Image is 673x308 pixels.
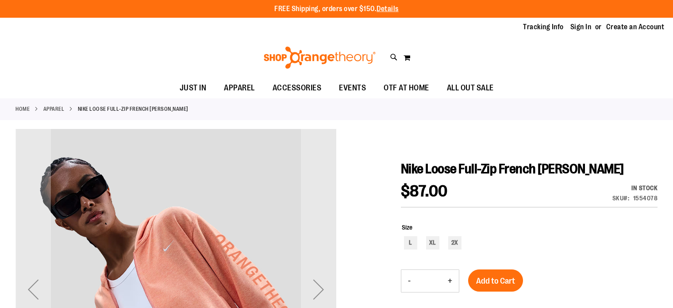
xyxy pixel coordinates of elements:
div: XL [426,236,439,250]
span: Nike Loose Full-Zip French [PERSON_NAME] [401,161,624,176]
div: Availability [612,183,658,192]
a: Sign In [570,22,592,32]
button: Add to Cart [468,269,523,292]
span: Size [402,224,412,231]
a: Tracking Info [523,22,564,32]
div: 2X [448,236,461,250]
span: OTF AT HOME [384,78,429,98]
img: Shop Orangetheory [262,47,377,69]
span: ACCESSORIES [273,78,322,98]
a: APPAREL [43,105,65,113]
input: Product quantity [417,270,441,292]
a: Details [377,5,399,13]
span: EVENTS [339,78,366,98]
a: Home [15,105,30,113]
span: JUST IN [180,78,207,98]
span: $87.00 [401,182,448,200]
p: FREE Shipping, orders over $150. [274,4,399,14]
span: ALL OUT SALE [447,78,494,98]
div: 1554078 [633,194,658,203]
div: In stock [612,183,658,192]
strong: SKU [612,195,630,202]
strong: Nike Loose Full-Zip French [PERSON_NAME] [78,105,188,113]
div: L [404,236,417,250]
span: Add to Cart [476,276,515,286]
button: Increase product quantity [441,270,459,292]
button: Decrease product quantity [401,270,417,292]
a: Create an Account [606,22,665,32]
span: APPAREL [224,78,255,98]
